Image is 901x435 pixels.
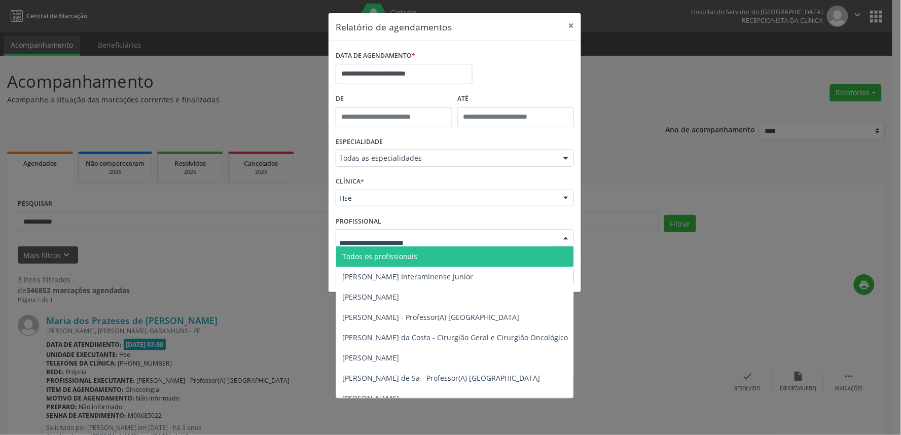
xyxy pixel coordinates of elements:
[342,292,399,302] span: [PERSON_NAME]
[342,272,473,281] span: [PERSON_NAME] Interaminense Junior
[342,333,568,342] span: [PERSON_NAME] da Costa - Cirurgião Geral e Cirurgião Oncológico
[342,251,417,261] span: Todos os profissionais
[342,393,399,403] span: [PERSON_NAME]
[342,373,540,383] span: [PERSON_NAME] de Sa - Professor(A) [GEOGRAPHIC_DATA]
[342,353,399,362] span: [PERSON_NAME]
[336,213,381,229] label: PROFISSIONAL
[561,13,581,38] button: Close
[339,193,553,203] span: Hse
[339,153,553,163] span: Todas as especialidades
[336,48,415,64] label: DATA DE AGENDAMENTO
[336,174,364,190] label: CLÍNICA
[336,20,452,33] h5: Relatório de agendamentos
[342,312,519,322] span: [PERSON_NAME] - Professor(A) [GEOGRAPHIC_DATA]
[336,91,452,107] label: De
[457,91,574,107] label: ATÉ
[336,134,383,150] label: ESPECIALIDADE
